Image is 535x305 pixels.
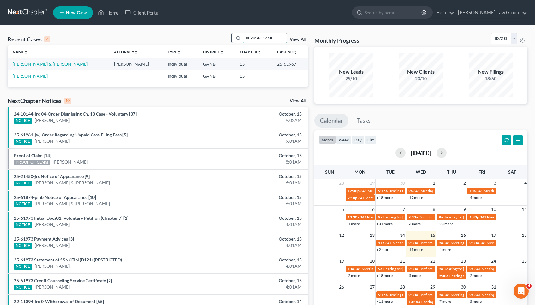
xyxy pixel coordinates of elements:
[210,221,302,228] div: 4:01AM
[210,138,302,144] div: 9:01AM
[447,169,456,175] span: Thu
[14,243,32,249] div: NOTICE
[14,299,104,304] a: 22-11094-lrc 0-Withdrawal of Document [65]
[338,231,345,239] span: 12
[210,111,302,117] div: October, 15
[35,263,70,269] a: [PERSON_NAME]
[460,231,467,239] span: 16
[177,51,181,54] i: unfold_more
[358,195,415,200] span: 341 Meeting for [PERSON_NAME]
[210,263,302,269] div: 4:01AM
[399,257,406,265] span: 21
[437,221,453,226] a: +23 more
[272,58,308,70] td: 25-61967
[469,292,473,297] span: 9a
[64,98,71,104] div: 10
[168,50,181,54] a: Typeunfold_more
[66,10,87,15] span: New Case
[338,257,345,265] span: 19
[474,266,531,271] span: 341 Meeting for [PERSON_NAME]
[443,292,500,297] span: 341 Meeting for [PERSON_NAME]
[443,266,493,271] span: Hearing for [PERSON_NAME]
[122,7,163,18] a: Client Portal
[460,257,467,265] span: 23
[402,206,406,213] span: 7
[53,159,88,165] a: [PERSON_NAME]
[439,266,443,271] span: 9a
[325,169,334,175] span: Sun
[508,169,516,175] span: Sat
[14,181,32,186] div: NOTICE
[388,188,437,193] span: Hearing for [PERSON_NAME]
[24,51,28,54] i: unfold_more
[377,221,393,226] a: +34 more
[198,58,235,70] td: GANB
[463,179,467,187] span: 2
[338,179,345,187] span: 28
[210,284,302,290] div: 4:01AM
[449,273,498,278] span: Hearing for [PERSON_NAME]
[408,188,413,193] span: 9a
[360,215,417,219] span: 341 Meeting for [PERSON_NAME]
[365,7,422,18] input: Search by name...
[290,37,306,42] a: View All
[134,51,138,54] i: unfold_more
[35,221,70,228] a: [PERSON_NAME]
[294,51,297,54] i: unfold_more
[439,215,443,219] span: 9a
[419,292,524,297] span: Confirmation Hearing for [PERSON_NAME] & [PERSON_NAME]
[369,257,375,265] span: 20
[421,299,470,304] span: Hearing for [PERSON_NAME]
[408,241,418,245] span: 9:30a
[430,231,436,239] span: 15
[14,222,32,228] div: NOTICE
[372,206,375,213] span: 6
[479,169,485,175] span: Fri
[95,7,122,18] a: Home
[407,247,423,252] a: +11 more
[469,188,476,193] span: 10a
[163,70,198,82] td: Individual
[35,284,70,290] a: [PERSON_NAME]
[439,241,443,245] span: 9a
[329,68,373,75] div: New Leads
[407,273,421,278] a: +5 more
[210,298,302,305] div: October, 14
[351,114,376,128] a: Tasks
[235,70,272,82] td: 13
[290,99,306,103] a: View All
[369,283,375,291] span: 27
[388,292,437,297] span: Hearing for [PERSON_NAME]
[437,299,451,304] a: +7 more
[468,273,482,278] a: +2 more
[443,241,500,245] span: 341 Meeting for [PERSON_NAME]
[439,273,448,278] span: 9:30a
[35,117,70,123] a: [PERSON_NAME]
[383,215,432,219] span: Hearing for [PERSON_NAME]
[210,236,302,242] div: October, 15
[460,283,467,291] span: 30
[210,200,302,207] div: 6:01AM
[524,179,527,187] span: 4
[408,292,418,297] span: 9:30a
[210,159,302,165] div: 8:01AM
[521,231,527,239] span: 18
[469,75,513,82] div: 18/60
[365,135,377,144] button: list
[476,188,533,193] span: 341 Meeting for [PERSON_NAME]
[240,50,261,54] a: Chapterunfold_more
[35,242,70,248] a: [PERSON_NAME]
[319,135,336,144] button: month
[383,266,432,271] span: Hearing for [PERSON_NAME]
[346,273,360,278] a: +2 more
[377,299,393,304] a: +11 more
[13,50,28,54] a: Nameunfold_more
[455,7,527,18] a: [PERSON_NAME] Law Group
[385,241,442,245] span: 341 Meeting for [PERSON_NAME]
[430,257,436,265] span: 22
[314,114,348,128] a: Calendar
[407,195,423,200] a: +19 more
[352,135,365,144] button: day
[14,236,74,242] a: 25-61973 Payment Advices [3]
[210,173,302,180] div: October, 15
